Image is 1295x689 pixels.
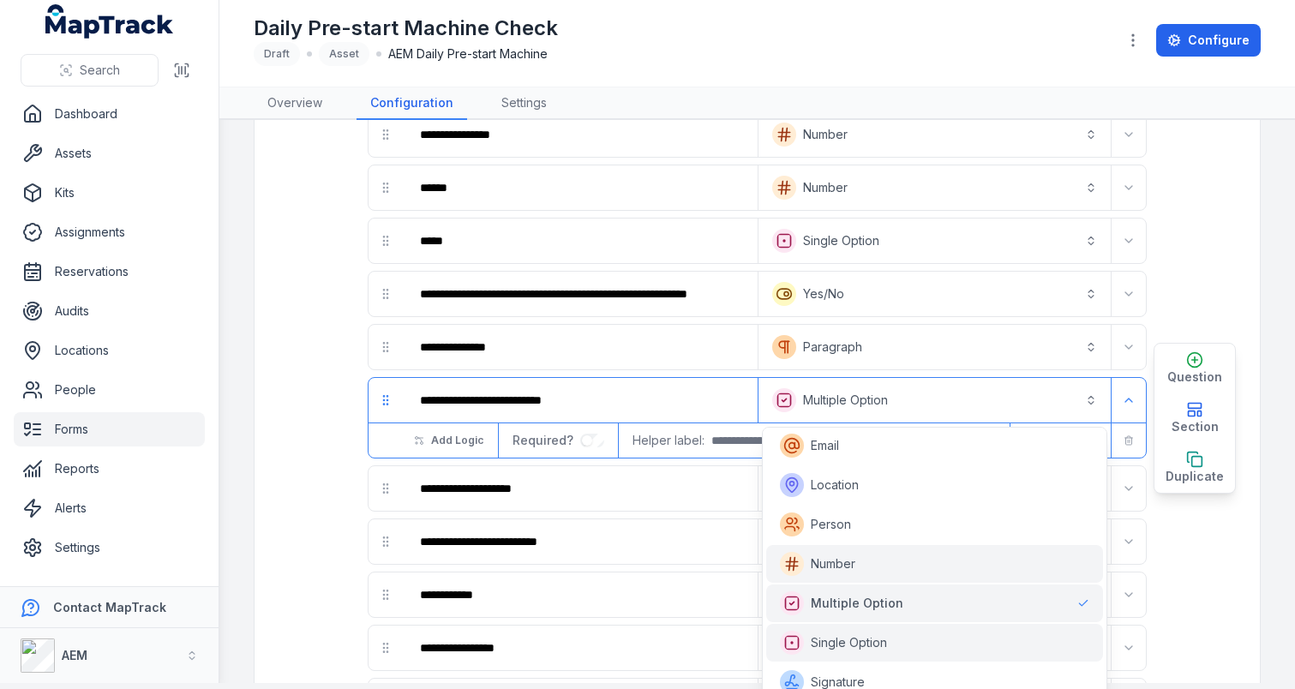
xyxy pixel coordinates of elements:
span: Add Logic [431,434,483,447]
span: Single Option [811,634,887,651]
span: Helper label: [633,432,704,449]
input: :rhp:-form-item-label [580,434,604,447]
span: Required? [513,433,580,447]
span: Number [811,555,855,572]
span: Multiple Option [811,595,903,612]
span: Email [811,437,839,454]
span: Person [811,516,851,533]
button: Question [1154,344,1235,393]
button: Add Logic [403,426,495,455]
button: Duplicate [1154,443,1235,493]
button: Section [1154,393,1235,443]
span: Location [811,476,859,494]
span: Question [1167,368,1222,386]
button: Multiple Option [762,381,1108,419]
span: Duplicate [1166,468,1224,485]
span: Section [1172,418,1219,435]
